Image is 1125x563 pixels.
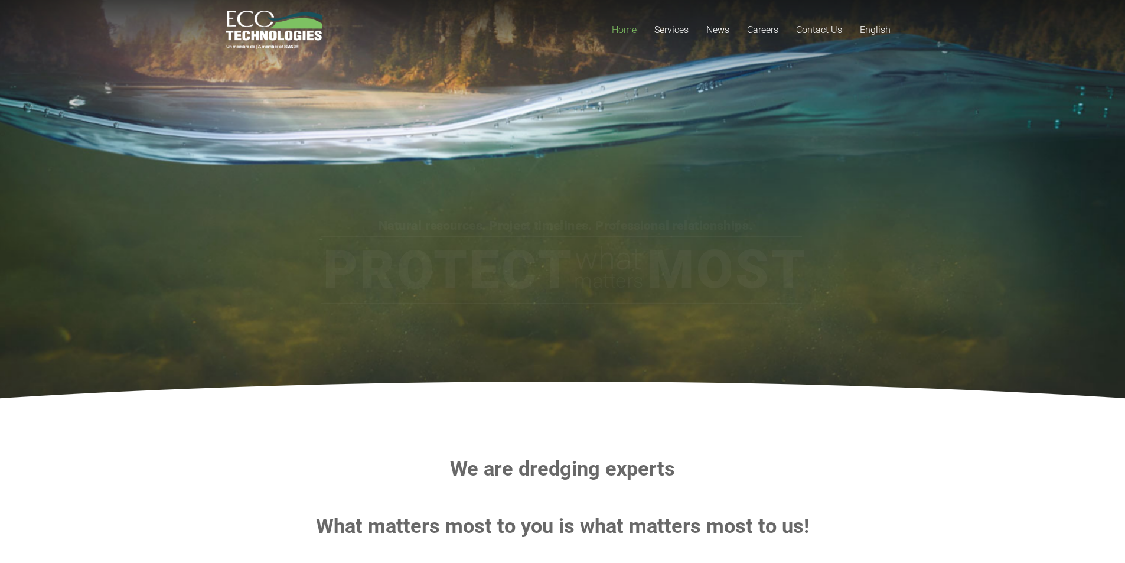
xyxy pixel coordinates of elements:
span: English [860,24,891,35]
rs-layer: Most [647,243,806,297]
span: Services [654,24,689,35]
strong: We are dredging experts [450,457,675,480]
rs-layer: Natural resources. Project timelines. Professional relationships. [378,220,752,232]
span: Contact Us [796,24,842,35]
span: Careers [747,24,778,35]
rs-layer: what [574,243,641,274]
span: Home [612,24,637,35]
rs-layer: Protect [322,243,573,297]
strong: What matters most to you is what matters most to us! [316,514,809,538]
rs-layer: matters [573,265,643,296]
a: logo_EcoTech_ASDR_RGB [226,11,322,49]
span: News [706,24,729,35]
